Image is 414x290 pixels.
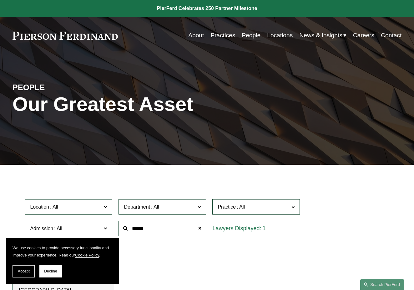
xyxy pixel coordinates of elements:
span: Decline [44,269,57,273]
a: Search this site [360,279,404,290]
span: News & Insights [299,30,342,41]
span: Admission [30,226,53,231]
a: folder dropdown [299,29,346,41]
button: Accept [13,265,35,277]
button: Decline [39,265,62,277]
span: Accept [18,269,30,273]
p: We use cookies to provide necessary functionality and improve your experience. Read our . [13,244,113,259]
a: About [188,29,204,41]
span: 1 [263,225,266,231]
a: Locations [267,29,293,41]
h4: PEOPLE [13,82,110,92]
a: Cookie Policy [75,253,99,257]
span: Practice [218,204,236,210]
a: People [242,29,260,41]
span: Location [30,204,49,210]
a: Contact [381,29,401,41]
h1: Our Greatest Asset [13,93,272,116]
a: Careers [353,29,374,41]
section: Cookie banner [6,238,119,284]
a: Practices [210,29,235,41]
span: Department [124,204,150,210]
